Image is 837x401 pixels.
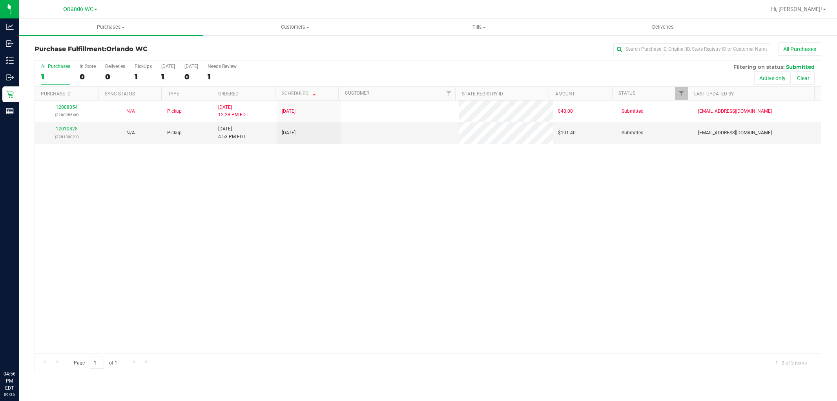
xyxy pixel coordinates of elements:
[345,90,369,96] a: Customer
[67,357,124,369] span: Page of 1
[218,125,246,140] span: [DATE] 4:53 PM EDT
[442,87,455,100] a: Filter
[208,72,237,81] div: 1
[105,72,125,81] div: 0
[41,72,70,81] div: 1
[778,42,821,56] button: All Purchases
[6,23,14,31] inline-svg: Analytics
[168,91,179,97] a: Type
[126,130,135,135] span: Not Applicable
[167,108,182,115] span: Pickup
[642,24,684,31] span: Deliveries
[618,90,635,96] a: Status
[462,91,503,97] a: State Registry ID
[754,71,791,85] button: Active only
[622,129,644,137] span: Submitted
[106,45,148,53] span: Orlando WC
[387,19,571,35] a: Tills
[6,40,14,48] inline-svg: Inbound
[558,108,573,115] span: $40.00
[208,64,237,69] div: Needs Review
[571,19,755,35] a: Deliveries
[126,108,135,114] span: Not Applicable
[8,338,31,362] iframe: Resource center
[40,133,94,141] p: (328139021)
[167,129,182,137] span: Pickup
[282,129,295,137] span: [DATE]
[786,64,815,70] span: Submitted
[90,357,104,369] input: 1
[135,72,152,81] div: 1
[6,90,14,98] inline-svg: Retail
[613,43,770,55] input: Search Purchase ID, Original ID, State Registry ID or Customer Name...
[733,64,784,70] span: Filtering on status:
[105,91,135,97] a: Sync Status
[63,6,93,13] span: Orlando WC
[56,126,78,132] a: 12010828
[203,24,387,31] span: Customers
[282,108,295,115] span: [DATE]
[555,91,575,97] a: Amount
[698,108,772,115] span: [EMAIL_ADDRESS][DOMAIN_NAME]
[184,64,198,69] div: [DATE]
[203,19,387,35] a: Customers
[56,104,78,110] a: 12008054
[161,72,175,81] div: 1
[675,87,688,100] a: Filter
[126,129,135,137] button: N/A
[135,64,152,69] div: PickUps
[218,91,239,97] a: Ordered
[4,392,15,397] p: 09/26
[792,71,815,85] button: Clear
[35,46,297,53] h3: Purchase Fulfillment:
[769,357,813,368] span: 1 - 2 of 2 items
[771,6,822,12] span: Hi, [PERSON_NAME]!
[387,24,571,31] span: Tills
[40,111,94,119] p: (328005646)
[622,108,644,115] span: Submitted
[4,370,15,392] p: 04:56 PM EDT
[105,64,125,69] div: Deliveries
[23,337,33,346] iframe: Resource center unread badge
[218,104,248,119] span: [DATE] 12:28 PM EDT
[80,72,96,81] div: 0
[6,107,14,115] inline-svg: Reports
[80,64,96,69] div: In Store
[19,19,203,35] a: Purchases
[6,57,14,64] inline-svg: Inventory
[41,64,70,69] div: All Purchases
[558,129,576,137] span: $101.40
[694,91,734,97] a: Last Updated By
[41,91,71,97] a: Purchase ID
[282,91,317,96] a: Scheduled
[184,72,198,81] div: 0
[19,24,203,31] span: Purchases
[698,129,772,137] span: [EMAIL_ADDRESS][DOMAIN_NAME]
[161,64,175,69] div: [DATE]
[6,73,14,81] inline-svg: Outbound
[126,108,135,115] button: N/A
